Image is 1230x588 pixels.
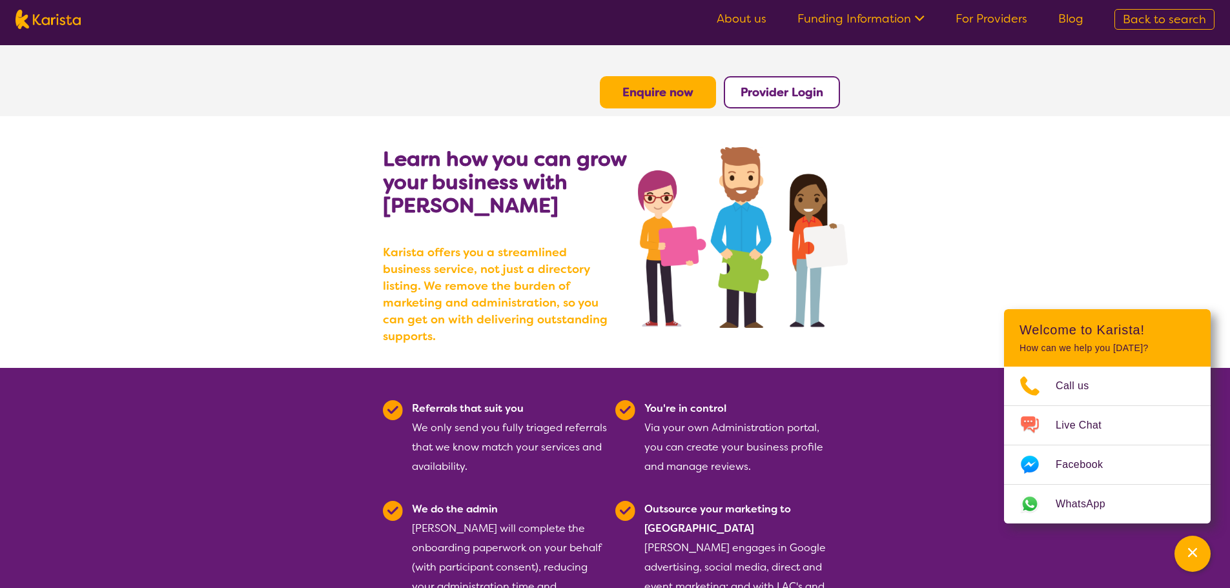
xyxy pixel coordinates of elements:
p: How can we help you [DATE]? [1020,343,1195,354]
div: We only send you fully triaged referrals that we know match your services and availability. [412,399,608,476]
img: Tick [615,400,635,420]
img: Tick [383,400,403,420]
span: Live Chat [1056,416,1117,435]
button: Provider Login [724,76,840,108]
button: Enquire now [600,76,716,108]
a: Back to search [1114,9,1215,30]
img: Tick [383,501,403,521]
img: grow your business with Karista [638,147,847,328]
b: We do the admin [412,502,498,516]
b: Outsource your marketing to [GEOGRAPHIC_DATA] [644,502,791,535]
img: Karista logo [15,10,81,29]
span: WhatsApp [1056,494,1121,514]
div: Channel Menu [1004,309,1211,523]
span: Call us [1056,376,1105,396]
b: Karista offers you a streamlined business service, not just a directory listing. We remove the bu... [383,244,615,345]
button: Channel Menu [1174,536,1211,572]
a: Web link opens in a new tab. [1004,485,1211,523]
a: For Providers [956,11,1027,26]
a: About us [717,11,766,26]
ul: Choose channel [1004,367,1211,523]
a: Blog [1058,11,1083,26]
b: Learn how you can grow your business with [PERSON_NAME] [383,145,626,219]
span: Back to search [1123,12,1206,27]
span: Facebook [1056,455,1118,474]
a: Provider Login [741,85,823,100]
div: Via your own Administration portal, you can create your business profile and manage reviews. [644,399,840,476]
b: Referrals that suit you [412,401,524,415]
h2: Welcome to Karista! [1020,322,1195,338]
b: You're in control [644,401,726,415]
img: Tick [615,501,635,521]
a: Enquire now [622,85,693,100]
a: Funding Information [797,11,925,26]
